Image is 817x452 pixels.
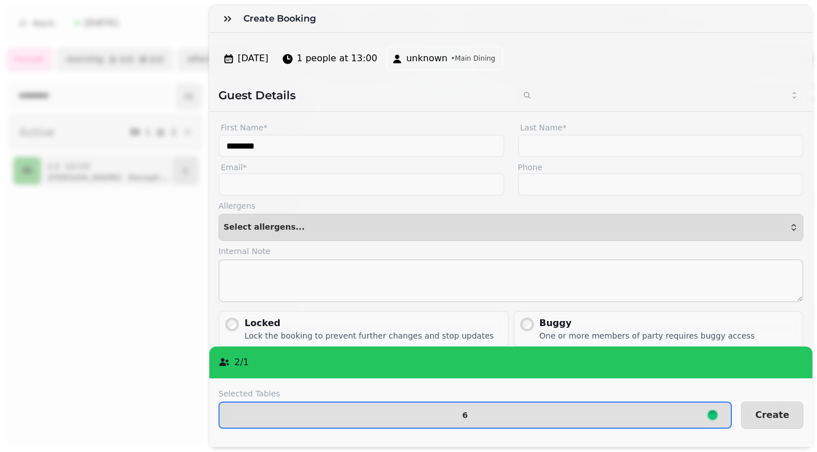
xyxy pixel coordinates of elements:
[218,162,504,173] label: Email*
[224,223,305,232] span: Select allergens...
[451,54,495,63] span: • Main Dining
[218,388,732,399] label: Selected Tables
[755,411,789,420] span: Create
[218,402,732,429] button: 6
[234,356,249,369] p: 2 / 1
[760,398,817,452] iframe: Chat Widget
[218,200,803,212] label: Allergens
[540,330,755,341] div: One or more members of party requires buggy access
[245,330,494,341] div: Lock the booking to prevent further changes and stop updates
[243,12,321,26] h3: Create Booking
[518,162,804,173] label: Phone
[238,52,268,65] span: [DATE]
[245,316,494,330] div: Locked
[218,121,504,134] label: First Name*
[741,402,803,429] button: Create
[540,316,755,330] div: Buggy
[518,121,804,134] label: Last Name*
[462,411,468,419] p: 6
[218,246,803,257] label: Internal Note
[218,214,803,241] button: Select allergens...
[297,52,377,65] span: 1 people at 13:00
[406,52,448,65] span: unknown
[218,87,507,103] h2: Guest Details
